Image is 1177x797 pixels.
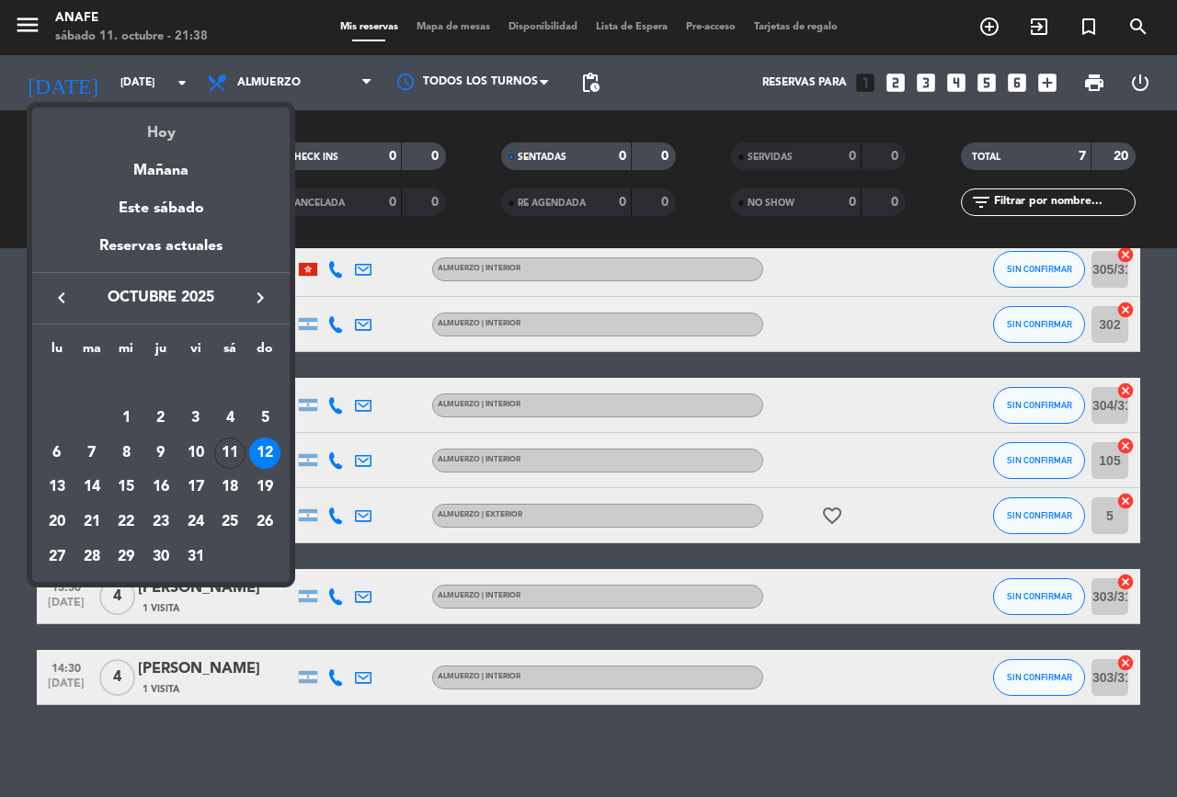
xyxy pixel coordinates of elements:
[213,505,248,540] td: 25 de octubre de 2025
[74,436,109,471] td: 7 de octubre de 2025
[178,505,213,540] td: 24 de octubre de 2025
[74,470,109,505] td: 14 de octubre de 2025
[110,472,142,503] div: 15
[180,541,211,573] div: 31
[110,403,142,434] div: 1
[244,286,277,310] button: keyboard_arrow_right
[145,438,177,469] div: 9
[247,470,282,505] td: 19 de octubre de 2025
[110,541,142,573] div: 29
[76,507,108,538] div: 21
[41,507,73,538] div: 20
[247,505,282,540] td: 26 de octubre de 2025
[109,540,143,575] td: 29 de octubre de 2025
[32,183,290,234] div: Este sábado
[143,505,178,540] td: 23 de octubre de 2025
[214,438,246,469] div: 11
[40,540,74,575] td: 27 de octubre de 2025
[213,401,248,436] td: 4 de octubre de 2025
[178,401,213,436] td: 3 de octubre de 2025
[249,507,280,538] div: 26
[249,287,271,309] i: keyboard_arrow_right
[109,505,143,540] td: 22 de octubre de 2025
[110,438,142,469] div: 8
[109,470,143,505] td: 15 de octubre de 2025
[145,541,177,573] div: 30
[40,505,74,540] td: 20 de octubre de 2025
[143,470,178,505] td: 16 de octubre de 2025
[178,470,213,505] td: 17 de octubre de 2025
[45,286,78,310] button: keyboard_arrow_left
[249,438,280,469] div: 12
[51,287,73,309] i: keyboard_arrow_left
[145,472,177,503] div: 16
[247,436,282,471] td: 12 de octubre de 2025
[76,472,108,503] div: 14
[40,366,282,401] td: OCT.
[145,403,177,434] div: 2
[74,540,109,575] td: 28 de octubre de 2025
[41,472,73,503] div: 13
[178,540,213,575] td: 31 de octubre de 2025
[178,338,213,367] th: viernes
[40,470,74,505] td: 13 de octubre de 2025
[74,338,109,367] th: martes
[143,540,178,575] td: 30 de octubre de 2025
[76,541,108,573] div: 28
[109,338,143,367] th: miércoles
[41,541,73,573] div: 27
[32,145,290,183] div: Mañana
[247,401,282,436] td: 5 de octubre de 2025
[32,108,290,145] div: Hoy
[214,507,246,538] div: 25
[143,436,178,471] td: 9 de octubre de 2025
[32,234,290,272] div: Reservas actuales
[78,286,244,310] span: octubre 2025
[109,401,143,436] td: 1 de octubre de 2025
[145,507,177,538] div: 23
[76,438,108,469] div: 7
[109,436,143,471] td: 8 de octubre de 2025
[249,403,280,434] div: 5
[40,338,74,367] th: lunes
[143,401,178,436] td: 2 de octubre de 2025
[180,472,211,503] div: 17
[178,436,213,471] td: 10 de octubre de 2025
[214,472,246,503] div: 18
[247,338,282,367] th: domingo
[249,472,280,503] div: 19
[180,507,211,538] div: 24
[74,505,109,540] td: 21 de octubre de 2025
[180,438,211,469] div: 10
[40,436,74,471] td: 6 de octubre de 2025
[41,438,73,469] div: 6
[213,338,248,367] th: sábado
[110,507,142,538] div: 22
[214,403,246,434] div: 4
[143,338,178,367] th: jueves
[213,470,248,505] td: 18 de octubre de 2025
[213,436,248,471] td: 11 de octubre de 2025
[180,403,211,434] div: 3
